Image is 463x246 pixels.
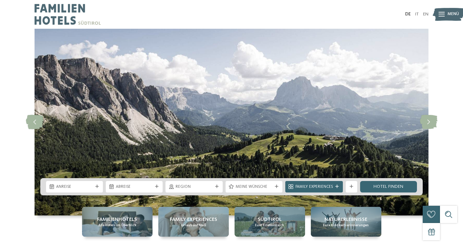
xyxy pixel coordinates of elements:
span: Euer Erlebnisreich [255,223,284,228]
a: Familienhotels in den Dolomiten: Urlaub im Reich der bleichen Berge Südtirol Euer Erlebnisreich [235,207,305,237]
a: DE [405,12,411,17]
span: Alle Hotels im Überblick [98,223,136,228]
span: Eure Kindheitserinnerungen [323,223,369,228]
a: IT [415,12,419,17]
a: Hotel finden [360,181,417,192]
span: Menü [448,11,459,17]
img: Familienhotels in den Dolomiten: Urlaub im Reich der bleichen Berge [35,29,428,215]
span: Meine Wünsche [236,184,272,190]
span: Naturerlebnisse [324,216,367,223]
span: Family Experiences [295,184,333,190]
span: Region [176,184,212,190]
span: Abreise [116,184,153,190]
span: Urlaub auf Maß [181,223,206,228]
span: Anreise [56,184,93,190]
a: Familienhotels in den Dolomiten: Urlaub im Reich der bleichen Berge Familienhotels Alle Hotels im... [82,207,153,237]
span: Familienhotels [97,216,137,223]
a: Familienhotels in den Dolomiten: Urlaub im Reich der bleichen Berge Naturerlebnisse Eure Kindheit... [311,207,381,237]
span: Family Experiences [170,216,217,223]
span: Südtirol [258,216,282,223]
a: EN [423,12,428,17]
a: Familienhotels in den Dolomiten: Urlaub im Reich der bleichen Berge Family Experiences Urlaub auf... [158,207,229,237]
